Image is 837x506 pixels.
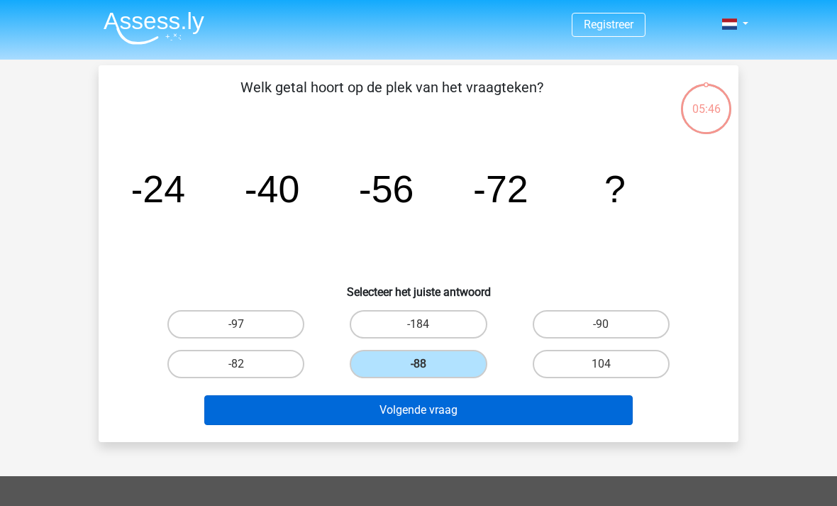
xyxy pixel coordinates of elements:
[121,77,663,119] p: Welk getal hoort op de plek van het vraagteken?
[473,167,528,210] tspan: -72
[130,167,185,210] tspan: -24
[680,82,733,118] div: 05:46
[167,350,304,378] label: -82
[604,167,626,210] tspan: ?
[245,167,300,210] tspan: -40
[533,310,670,339] label: -90
[121,274,716,299] h6: Selecteer het juiste antwoord
[167,310,304,339] label: -97
[204,395,633,425] button: Volgende vraag
[533,350,670,378] label: 104
[359,167,414,210] tspan: -56
[350,310,487,339] label: -184
[350,350,487,378] label: -88
[584,18,633,31] a: Registreer
[104,11,204,45] img: Assessly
